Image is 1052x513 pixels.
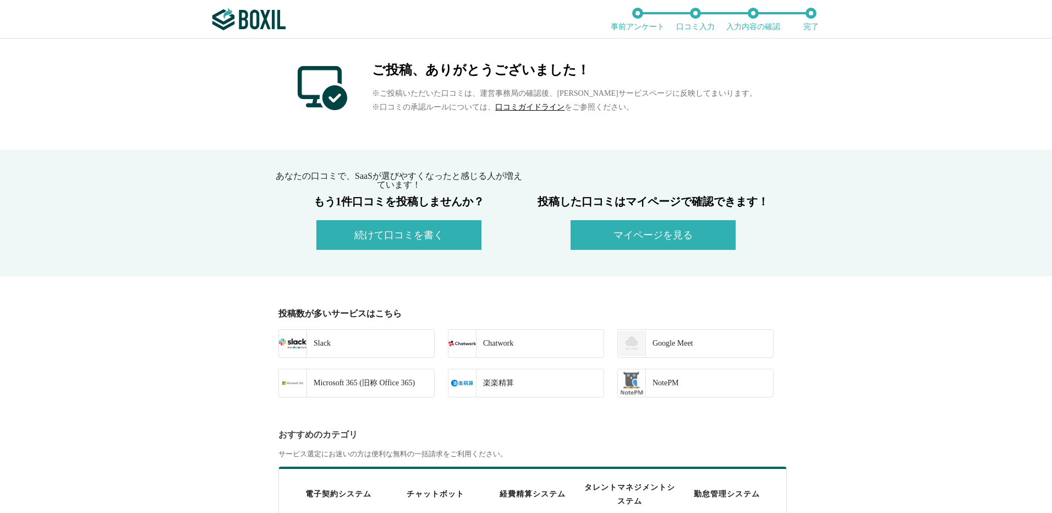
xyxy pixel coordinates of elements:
[316,220,481,250] button: 続けて口コミを書く
[609,8,666,31] li: 事前アンケート
[372,63,757,77] h2: ご投稿、ありがとうございました！
[448,329,604,358] a: Chatwork
[278,430,780,439] div: おすすめのカテゴリ
[278,329,435,358] a: Slack
[487,482,578,506] div: 経費精算システム
[306,369,415,397] div: Microsoft 365 (旧称 Office 365)
[681,482,772,506] div: 勤怠管理システム
[316,232,481,240] a: 続けて口コミを書く
[666,8,724,31] li: 口コミ入力
[276,171,522,189] span: あなたの口コミで、SaaSが選びやすくなったと感じる人が増えています！
[372,100,757,114] p: ※口コミの承認ルールについては、 をご参照ください。
[448,369,604,397] a: 楽楽精算
[212,8,286,30] img: ボクシルSaaS_ロゴ
[278,309,780,318] div: 投稿数が多いサービスはこちら
[293,482,384,506] div: 電子契約システム
[571,220,736,250] button: マイページを見る
[584,482,675,506] div: タレントマネジメントシステム
[476,330,513,357] div: Chatwork
[724,8,782,31] li: 入力内容の確認
[571,232,736,240] a: マイページを見る
[476,369,514,397] div: 楽楽精算
[495,103,565,111] a: 口コミガイドライン
[390,482,481,506] div: チャットボット
[617,329,774,358] a: Google Meet
[278,369,435,397] a: Microsoft 365 (旧称 Office 365)
[372,86,757,100] p: ※ご投稿いただいた口コミは、運営事務局の確認後、[PERSON_NAME]サービスページに反映してまいります。
[272,196,526,207] h3: もう1件口コミを投稿しませんか？
[645,369,678,397] div: NotePM
[617,369,774,397] a: NotePM
[782,8,840,31] li: 完了
[645,330,693,357] div: Google Meet
[526,196,780,207] h3: 投稿した口コミはマイページで確認できます！
[278,450,780,457] div: サービス選定にお迷いの方は便利な無料の一括請求をご利用ください。
[306,330,331,357] div: Slack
